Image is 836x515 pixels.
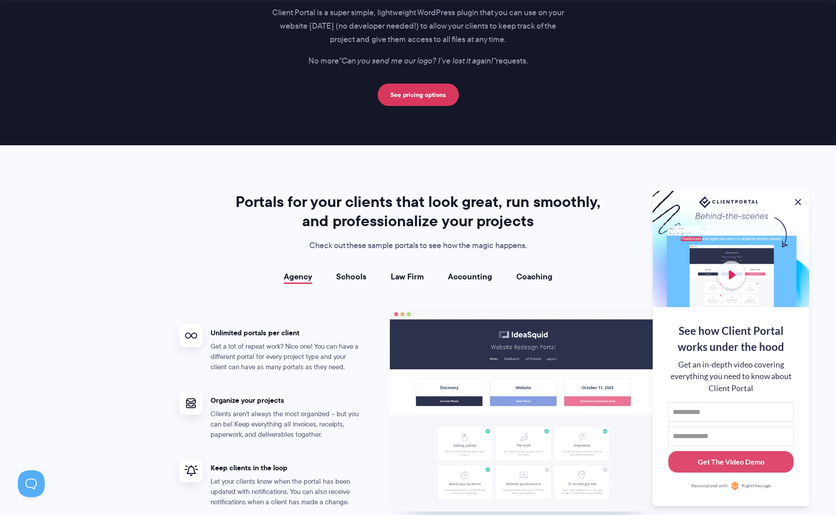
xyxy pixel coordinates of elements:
p: Get a lot of repeat work? Nice one! You can have a different portal for every project type and yo... [211,342,363,372]
a: Schools [336,272,367,281]
span: RightMessage [742,482,771,490]
div: See how Client Portal works under the hood [668,323,794,355]
iframe: Toggle Customer Support [18,470,45,497]
a: Personalized withRightMessage [668,481,794,490]
a: Accounting [448,272,492,281]
div: Get an in-depth video covering everything you need to know about Client Portal [668,359,794,394]
h4: Keep clients in the loop [211,463,363,473]
p: Clients aren't always the most organized – but you can be! Keep everything all invoices, receipts... [211,409,363,440]
a: Coaching [516,272,553,281]
img: Personalized with RightMessage [730,481,739,490]
div: Get The Video Demo [698,456,764,467]
h4: Unlimited portals per client [211,328,363,338]
i: "Can you send me our logo? I've lost it again!" [339,55,496,67]
p: No more requests. [272,55,564,68]
h4: Organize your projects [211,396,363,405]
a: See pricing options [378,84,459,106]
button: Get The Video Demo [668,451,794,473]
a: Agency [284,272,312,281]
p: Let your clients know when the portal has been updated with notifications. You can also receive n... [211,477,363,507]
span: Personalized with [691,482,728,490]
p: Check out these sample portals to see how the magic happens. [232,239,604,253]
a: Law Firm [391,272,424,281]
p: Client Portal is a super simple, lightweight WordPress plugin that you can use on your website [D... [272,6,564,46]
h2: Portals for your clients that look great, run smoothly, and professionalize your projects [232,192,604,231]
